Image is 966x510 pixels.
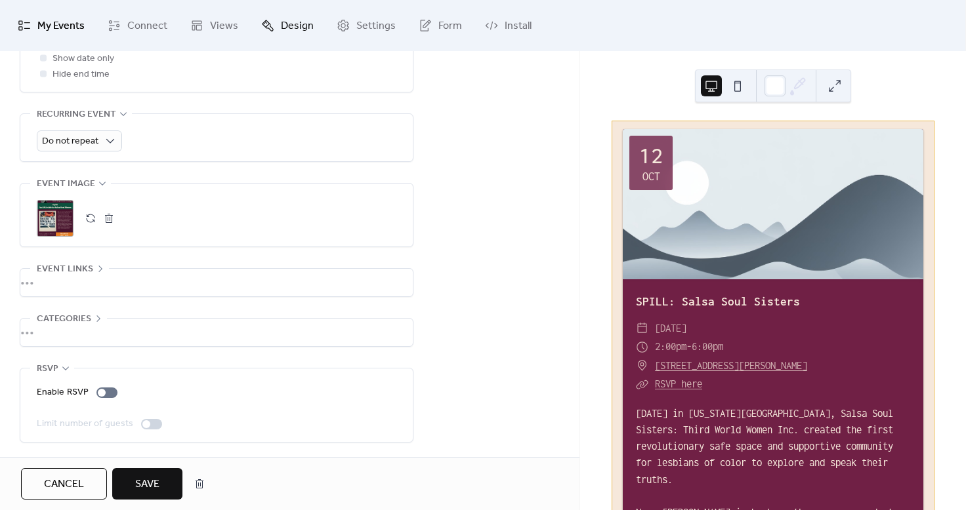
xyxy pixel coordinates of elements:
[655,319,686,338] span: [DATE]
[327,5,406,46] a: Settings
[636,357,648,376] div: ​
[505,16,532,37] span: Install
[37,107,116,123] span: Recurring event
[180,5,248,46] a: Views
[98,5,177,46] a: Connect
[52,51,114,67] span: Show date only
[37,416,133,432] div: Limit number of guests
[20,319,413,346] div: •••
[37,200,73,237] div: ;
[655,338,686,357] span: 2:00pm
[686,338,692,357] span: -
[409,5,472,46] a: Form
[37,16,85,37] span: My Events
[356,16,396,37] span: Settings
[52,67,110,83] span: Hide end time
[692,338,723,357] span: 6:00pm
[438,16,462,37] span: Form
[42,132,98,150] span: Do not repeat
[639,144,663,167] div: 12
[8,5,94,46] a: My Events
[21,468,107,500] button: Cancel
[44,477,84,492] span: Cancel
[135,477,159,492] span: Save
[655,378,702,389] a: RSVP here
[20,269,413,296] div: •••
[37,311,91,327] span: Categories
[475,5,541,46] a: Install
[37,361,58,377] span: RSVP
[37,262,93,277] span: Event links
[636,319,648,338] div: ​
[112,468,182,500] button: Save
[210,16,238,37] span: Views
[636,295,800,308] a: SPILL: Salsa Soul Sisters
[642,170,660,182] div: Oct
[37,385,89,401] div: Enable RSVP
[636,338,648,357] div: ​
[127,16,167,37] span: Connect
[37,176,95,192] span: Event image
[251,5,324,46] a: Design
[655,357,807,376] a: [STREET_ADDRESS][PERSON_NAME]
[281,16,314,37] span: Design
[636,375,648,394] div: ​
